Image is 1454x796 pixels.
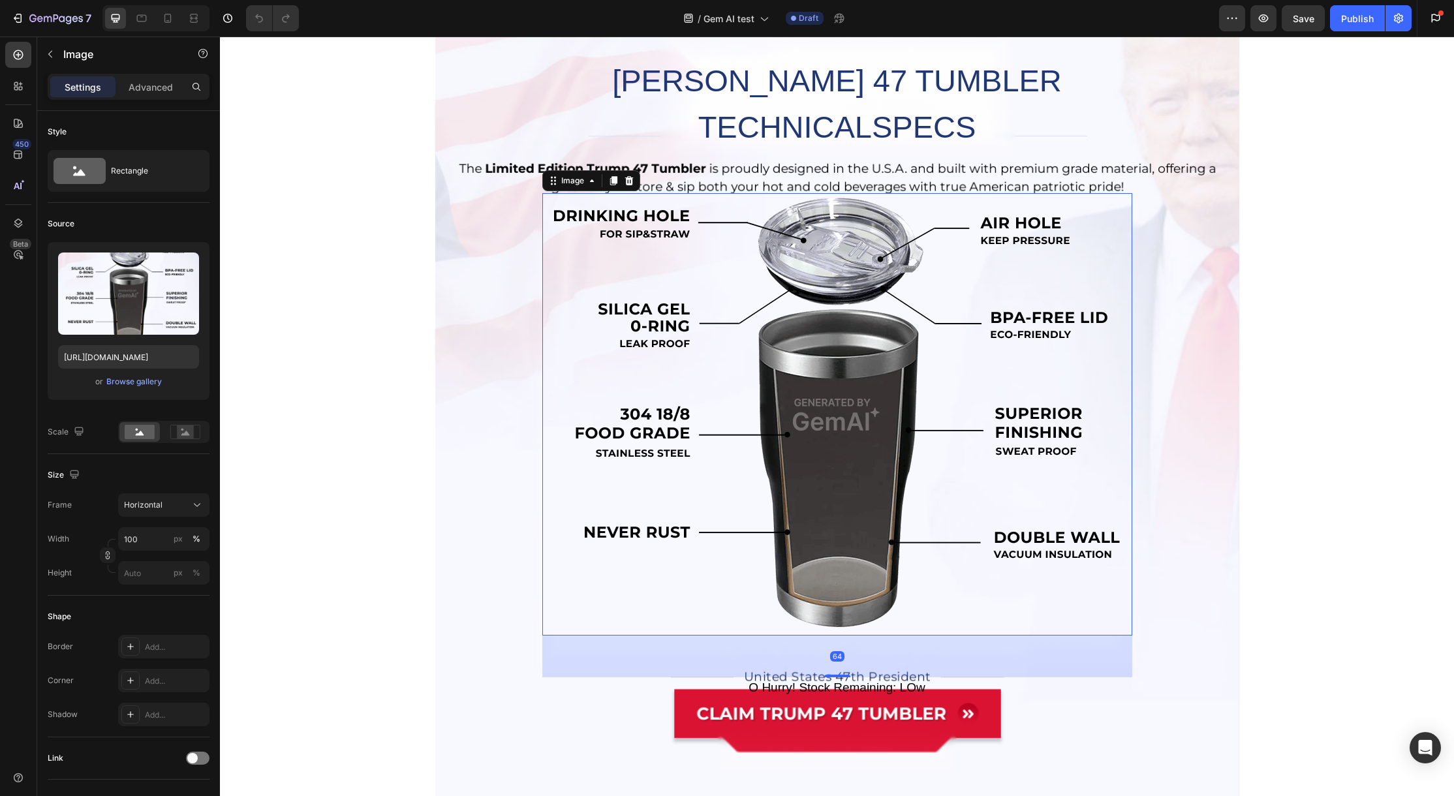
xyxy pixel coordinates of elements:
div: px [174,533,183,545]
h2: [PERSON_NAME] 47 TUMBLER TECHNICALSPECS [322,20,912,115]
button: Browse gallery [106,375,162,388]
div: Publish [1341,12,1374,25]
p: Advanced [129,80,173,94]
div: Browse gallery [106,376,162,388]
label: Width [48,533,69,545]
div: Source [48,218,74,230]
div: Scale [48,423,87,441]
div: Undo/Redo [246,5,299,31]
div: Open Intercom Messenger [1410,732,1441,763]
p: 7 [85,10,91,26]
div: Add... [145,675,206,687]
span: Draft [799,12,818,24]
input: px% [118,527,209,551]
div: Corner [48,675,74,686]
div: Style [48,126,67,138]
button: 7 [5,5,97,31]
input: px% [118,561,209,585]
button: Publish [1330,5,1385,31]
div: Image [339,138,367,150]
div: 450 [12,139,31,149]
button: Save [1282,5,1325,31]
span: Horizontal [124,499,162,511]
img: Alt image [322,157,912,599]
button: px [189,531,204,547]
label: Height [48,567,72,579]
span: Save [1293,13,1314,24]
img: preview-image [58,253,199,335]
div: Size [48,467,82,484]
span: or [95,374,103,390]
span: / [698,12,701,25]
div: % [193,533,200,545]
div: Shadow [48,709,78,720]
div: Shape [48,611,71,622]
iframe: Design area [220,37,1454,796]
input: https://example.com/image.jpg [58,345,199,369]
button: % [170,565,186,581]
p: Image [63,46,174,62]
p: Settings [65,80,101,94]
div: Link [48,752,63,764]
div: 64 [610,615,625,625]
button: Horizontal [118,493,209,517]
div: Border [48,641,73,652]
div: px [174,567,183,579]
div: Beta [10,239,31,249]
span: Gem AI test [704,12,754,25]
label: Frame [48,499,72,511]
button: px [189,565,204,581]
div: % [193,567,200,579]
div: Add... [145,641,206,653]
div: Add... [145,709,206,721]
div: Rectangle [111,156,191,186]
div: O Hurry! Stock Remaining: LOw [322,641,912,662]
button: % [170,531,186,547]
